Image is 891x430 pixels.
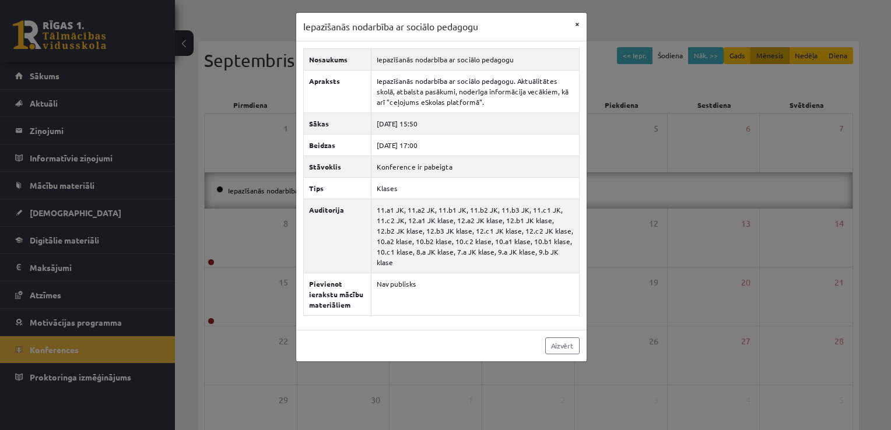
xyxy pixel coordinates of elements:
td: [DATE] 15:50 [371,112,579,134]
h3: Iepazīšanās nodarbība ar sociālo pedagogu [303,20,478,34]
th: Sākas [303,112,371,134]
th: Stāvoklis [303,156,371,177]
td: Nav publisks [371,273,579,315]
button: × [568,13,587,35]
th: Auditorija [303,199,371,273]
td: Iepazīšanās nodarbība ar sociālo pedagogu [371,48,579,70]
th: Beidzas [303,134,371,156]
a: Aizvērt [545,337,580,354]
td: Klases [371,177,579,199]
td: Konference ir pabeigta [371,156,579,177]
th: Pievienot ierakstu mācību materiāliem [303,273,371,315]
td: 11.a1 JK, 11.a2 JK, 11.b1 JK, 11.b2 JK, 11.b3 JK, 11.c1 JK, 11.c2 JK, 12.a1 JK klase, 12.a2 JK kl... [371,199,579,273]
th: Nosaukums [303,48,371,70]
td: Iepazīšanās nodarbība ar sociālo pedagogu. Aktuālitātes skolā, atbalsta pasākumi, noderīga inform... [371,70,579,112]
th: Apraksts [303,70,371,112]
td: [DATE] 17:00 [371,134,579,156]
th: Tips [303,177,371,199]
